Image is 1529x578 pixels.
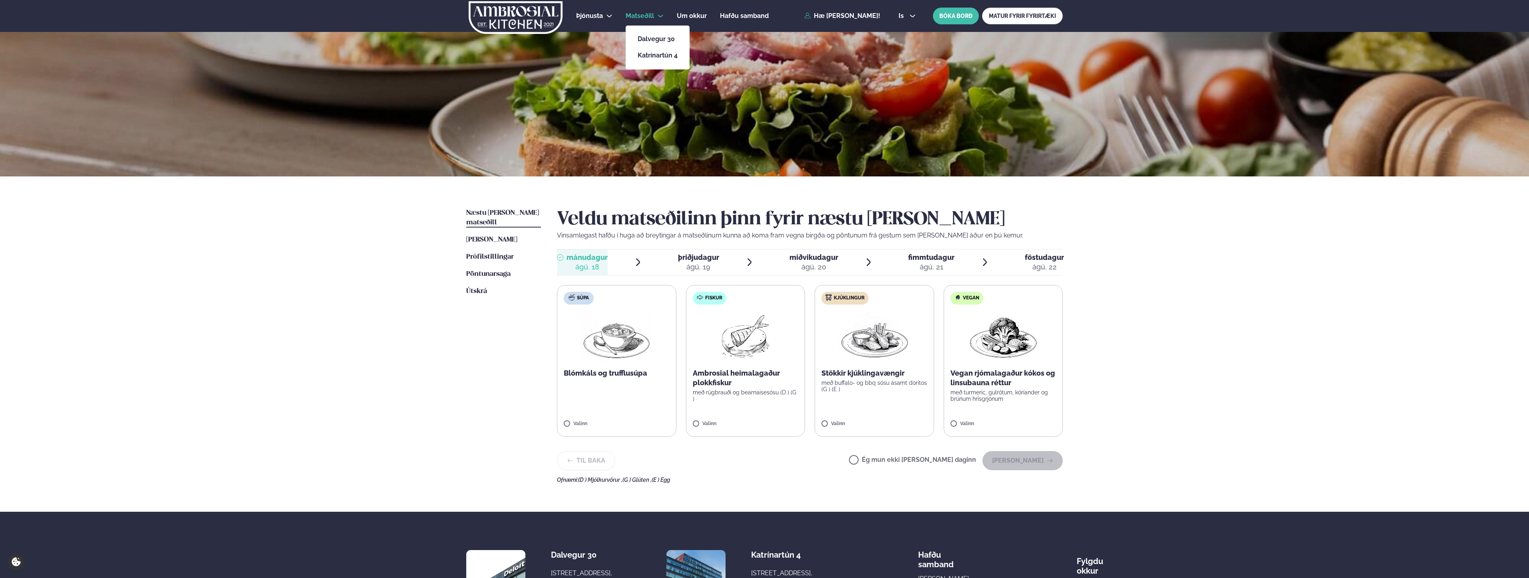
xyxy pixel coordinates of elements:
span: miðvikudagur [789,253,838,261]
h2: Veldu matseðilinn þinn fyrir næstu [PERSON_NAME] [557,208,1063,231]
a: Cookie settings [8,554,24,570]
span: Hafðu samband [720,12,769,20]
div: ágú. 22 [1025,262,1064,272]
a: Prófílstillingar [466,252,514,262]
span: Súpa [577,295,589,301]
a: Næstu [PERSON_NAME] matseðill [466,208,541,228]
span: föstudagur [1025,253,1064,261]
p: með turmeric, gulrótum, kóríander og brúnum hrísgrjónum [950,389,1056,402]
a: MATUR FYRIR FYRIRTÆKI [982,8,1063,24]
p: Stökkir kjúklingavængir [821,368,927,378]
div: ágú. 21 [908,262,954,272]
span: is [899,13,906,19]
span: Vegan [963,295,979,301]
p: með rúgbrauði og bearnaisesósu (D ) (G ) [693,389,799,402]
a: Matseðill [626,11,654,21]
span: mánudagur [567,253,608,261]
span: Pöntunarsaga [466,271,511,277]
div: ágú. 18 [567,262,608,272]
p: með buffalo- og bbq sósu ásamt doritos (G ) (E ) [821,380,927,392]
span: [PERSON_NAME] [466,236,517,243]
button: BÓKA BORÐ [933,8,979,24]
p: Blómkáls og trufflusúpa [564,368,670,378]
p: Vegan rjómalagaður kókos og linsubauna réttur [950,368,1056,388]
a: Katrínartún 4 [638,52,678,59]
a: Útskrá [466,287,487,296]
span: Fiskur [705,295,722,301]
img: logo [468,1,563,34]
img: fish.png [720,311,771,362]
span: Kjúklingur [834,295,865,301]
span: Um okkur [677,12,707,20]
div: ágú. 20 [789,262,838,272]
a: Þjónusta [576,11,603,21]
button: Til baka [557,451,615,470]
a: [PERSON_NAME] [466,235,517,245]
span: (E ) Egg [652,477,670,483]
span: Matseðill [626,12,654,20]
div: Ofnæmi: [557,477,1063,483]
img: Vegan.svg [954,294,961,301]
a: Hafðu samband [720,11,769,21]
div: ágú. 19 [678,262,719,272]
button: [PERSON_NAME] [982,451,1063,470]
span: Hafðu samband [918,544,954,569]
img: fish.svg [697,294,703,301]
span: fimmtudagur [908,253,954,261]
div: Fylgdu okkur [1077,550,1103,576]
img: soup.svg [569,294,575,301]
span: þriðjudagur [678,253,719,261]
a: Pöntunarsaga [466,269,511,279]
a: Um okkur [677,11,707,21]
img: Vegan.png [968,311,1038,362]
img: Chicken-wings-legs.png [839,311,909,362]
span: (D ) Mjólkurvörur , [578,477,622,483]
img: chicken.svg [825,294,832,301]
span: Þjónusta [576,12,603,20]
span: Næstu [PERSON_NAME] matseðill [466,210,539,226]
a: Hæ [PERSON_NAME]! [804,12,880,20]
div: Dalvegur 30 [551,550,614,560]
button: is [892,13,922,19]
p: Ambrosial heimalagaður plokkfiskur [693,368,799,388]
img: Soup.png [581,311,652,362]
p: Vinsamlegast hafðu í huga að breytingar á matseðlinum kunna að koma fram vegna birgða og pöntunum... [557,231,1063,240]
span: (G ) Glúten , [622,477,652,483]
span: Útskrá [466,288,487,295]
div: Katrínartún 4 [751,550,815,560]
span: Prófílstillingar [466,253,514,260]
a: Dalvegur 30 [638,36,678,42]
